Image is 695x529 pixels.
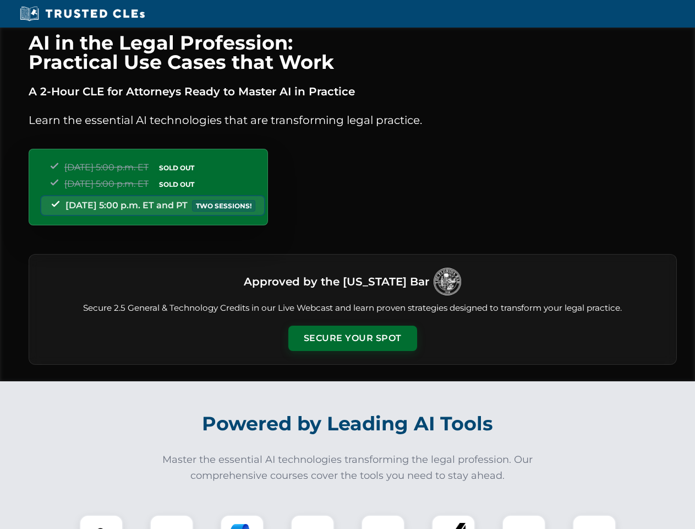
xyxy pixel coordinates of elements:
p: Secure 2.5 General & Technology Credits in our Live Webcast and learn proven strategies designed ... [42,302,663,315]
h2: Powered by Leading AI Tools [43,404,653,443]
img: Logo [434,268,461,295]
h3: Approved by the [US_STATE] Bar [244,272,429,292]
p: A 2-Hour CLE for Attorneys Ready to Master AI in Practice [29,83,677,100]
span: [DATE] 5:00 p.m. ET [64,179,149,189]
p: Master the essential AI technologies transforming the legal profession. Our comprehensive courses... [155,452,540,484]
span: SOLD OUT [155,179,198,190]
img: Trusted CLEs [17,6,148,22]
span: [DATE] 5:00 p.m. ET [64,162,149,172]
p: Learn the essential AI technologies that are transforming legal practice. [29,111,677,129]
h1: AI in the Legal Profession: Practical Use Cases that Work [29,33,677,72]
button: Secure Your Spot [288,326,417,351]
span: SOLD OUT [155,162,198,174]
